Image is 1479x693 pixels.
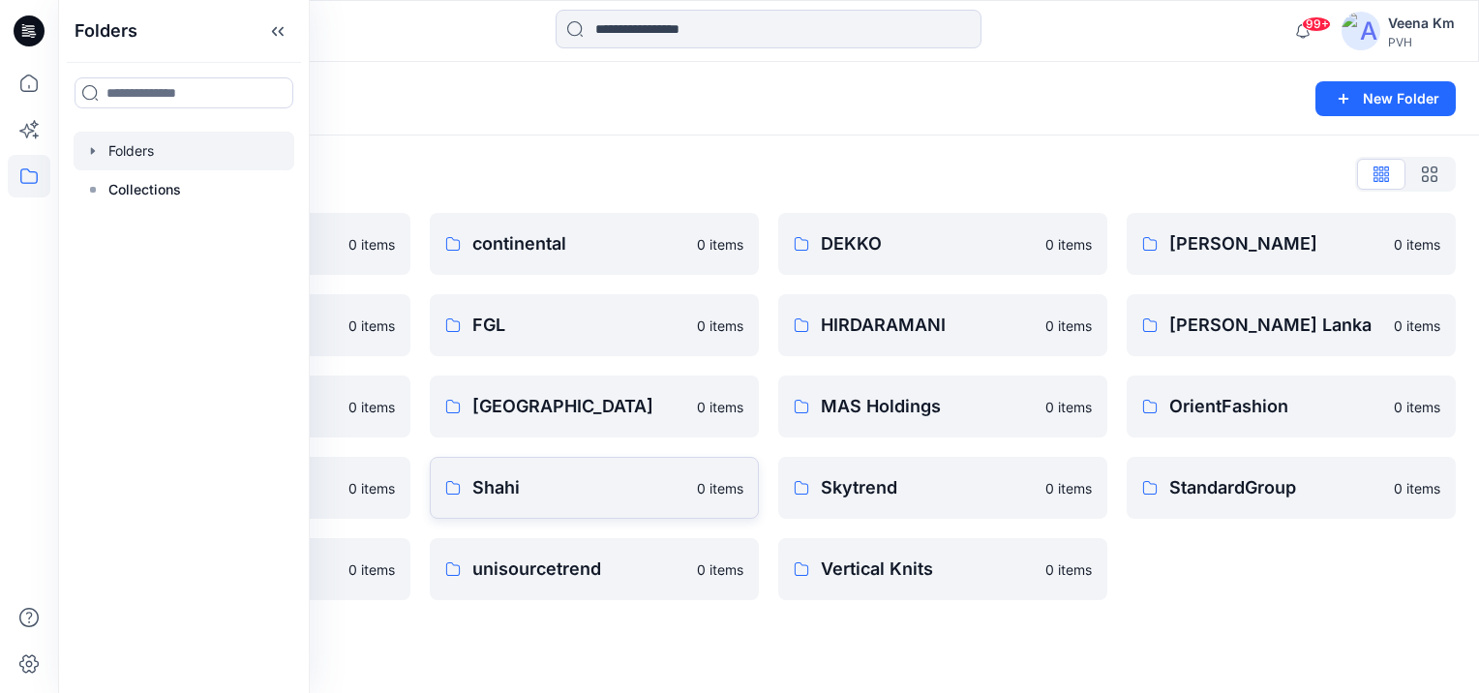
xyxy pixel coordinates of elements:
[108,178,181,201] p: Collections
[430,457,759,519] a: Shahi0 items
[472,312,685,339] p: FGL
[697,559,743,580] p: 0 items
[697,234,743,255] p: 0 items
[472,230,685,257] p: continental
[1127,457,1456,519] a: StandardGroup0 items
[1394,397,1440,417] p: 0 items
[1045,478,1092,498] p: 0 items
[697,478,743,498] p: 0 items
[348,234,395,255] p: 0 items
[1127,376,1456,437] a: OrientFashion0 items
[1388,35,1455,49] div: PVH
[1394,478,1440,498] p: 0 items
[1342,12,1380,50] img: avatar
[778,457,1107,519] a: Skytrend0 items
[1169,393,1382,420] p: OrientFashion
[472,393,685,420] p: [GEOGRAPHIC_DATA]
[821,312,1034,339] p: HIRDARAMANI
[821,556,1034,583] p: Vertical Knits
[778,294,1107,356] a: HIRDARAMANI0 items
[1127,213,1456,275] a: [PERSON_NAME]0 items
[430,376,759,437] a: [GEOGRAPHIC_DATA]0 items
[430,538,759,600] a: unisourcetrend0 items
[1302,16,1331,32] span: 99+
[472,556,685,583] p: unisourcetrend
[1045,559,1092,580] p: 0 items
[1315,81,1456,116] button: New Folder
[348,316,395,336] p: 0 items
[348,478,395,498] p: 0 items
[430,294,759,356] a: FGL0 items
[1388,12,1455,35] div: Veena Km
[1127,294,1456,356] a: [PERSON_NAME] Lanka0 items
[821,393,1034,420] p: MAS Holdings
[348,397,395,417] p: 0 items
[697,316,743,336] p: 0 items
[1394,316,1440,336] p: 0 items
[1169,312,1382,339] p: [PERSON_NAME] Lanka
[697,397,743,417] p: 0 items
[1045,316,1092,336] p: 0 items
[778,538,1107,600] a: Vertical Knits0 items
[778,376,1107,437] a: MAS Holdings0 items
[1045,234,1092,255] p: 0 items
[430,213,759,275] a: continental0 items
[821,474,1034,501] p: Skytrend
[348,559,395,580] p: 0 items
[1169,230,1382,257] p: [PERSON_NAME]
[1169,474,1382,501] p: StandardGroup
[778,213,1107,275] a: DEKKO0 items
[1394,234,1440,255] p: 0 items
[821,230,1034,257] p: DEKKO
[472,474,685,501] p: Shahi
[1045,397,1092,417] p: 0 items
